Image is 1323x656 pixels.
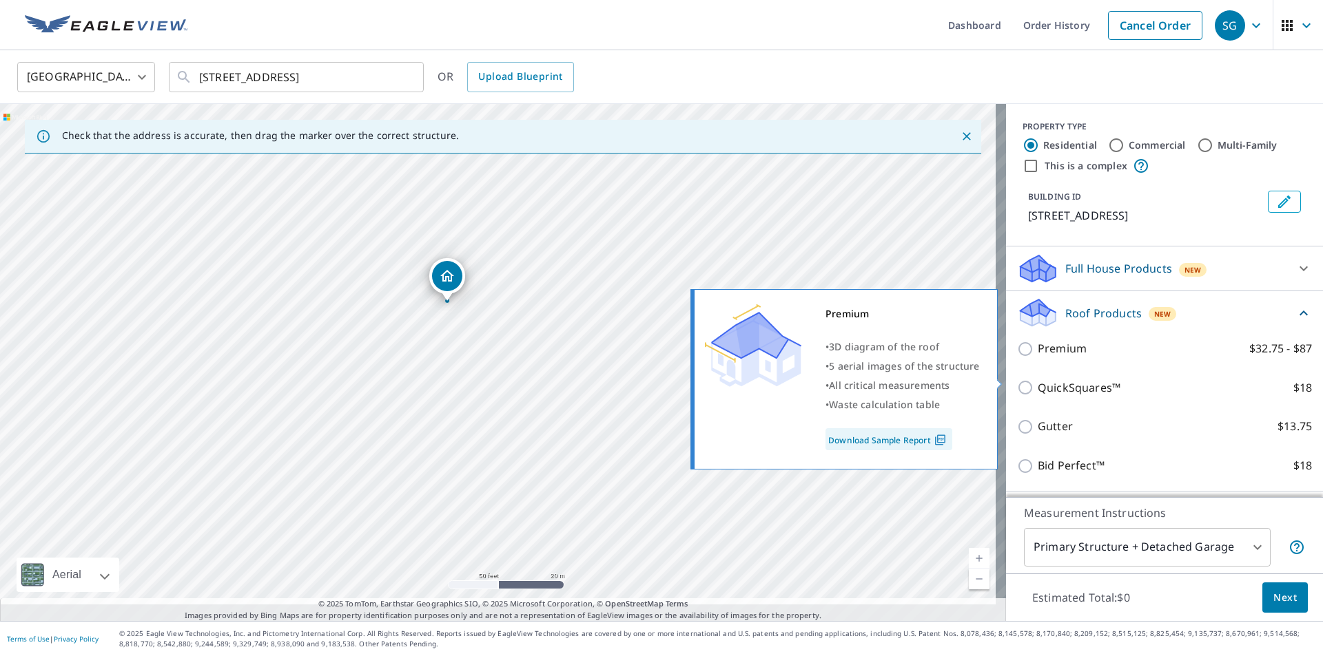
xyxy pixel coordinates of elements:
[1065,305,1142,321] p: Roof Products
[1024,505,1305,521] p: Measurement Instructions
[1293,457,1312,474] p: $18
[119,628,1316,649] p: © 2025 Eagle View Technologies, Inc. and Pictometry International Corp. All Rights Reserved. Repo...
[1043,138,1097,152] label: Residential
[1218,138,1278,152] label: Multi-Family
[1129,138,1186,152] label: Commercial
[825,428,952,450] a: Download Sample Report
[318,598,688,610] span: © 2025 TomTom, Earthstar Geographics SIO, © 2025 Microsoft Corporation, ©
[17,58,155,96] div: [GEOGRAPHIC_DATA]
[25,15,187,36] img: EV Logo
[825,337,980,357] div: •
[1065,260,1172,277] p: Full House Products
[17,558,119,592] div: Aerial
[438,62,574,92] div: OR
[1249,340,1312,357] p: $32.75 - $87
[931,434,950,446] img: Pdf Icon
[7,634,50,644] a: Terms of Use
[825,395,980,414] div: •
[1038,379,1120,396] p: QuickSquares™
[199,58,396,96] input: Search by address or latitude-longitude
[825,357,980,376] div: •
[1215,10,1245,41] div: SG
[1023,120,1306,133] div: PROPERTY TYPE
[467,62,573,92] a: Upload Blueprint
[1038,418,1073,435] p: Gutter
[1017,297,1312,329] div: Roof ProductsNew
[1024,528,1271,567] div: Primary Structure + Detached Garage
[7,635,99,643] p: |
[1038,457,1105,474] p: Bid Perfect™
[605,598,663,609] a: OpenStreetMap
[1028,207,1262,224] p: [STREET_ADDRESS]
[825,304,980,324] div: Premium
[1268,191,1301,213] button: Edit building 1
[1108,11,1202,40] a: Cancel Order
[429,258,465,301] div: Dropped pin, building 1, Residential property, 213581 County Road O Mosinee, WI 54455
[958,127,976,145] button: Close
[825,376,980,395] div: •
[1154,308,1171,319] span: New
[1289,539,1305,556] span: Your report will include the primary structure and a detached garage if one exists.
[62,129,459,142] p: Check that the address is accurate, then drag the marker over the correct structure.
[1278,418,1312,435] p: $13.75
[829,340,939,353] span: 3D diagram of the roof
[1021,582,1141,613] p: Estimated Total: $0
[1184,264,1202,275] span: New
[829,398,940,411] span: Waste calculation table
[1293,379,1312,396] p: $18
[969,548,989,569] a: Current Level 19, Zoom In
[829,359,979,372] span: 5 aerial images of the structure
[478,68,562,85] span: Upload Blueprint
[1038,340,1087,357] p: Premium
[1017,252,1312,285] div: Full House ProductsNew
[54,634,99,644] a: Privacy Policy
[1045,159,1127,173] label: This is a complex
[969,569,989,589] a: Current Level 19, Zoom Out
[705,304,801,387] img: Premium
[48,558,85,592] div: Aerial
[666,598,688,609] a: Terms
[1028,191,1081,202] p: BUILDING ID
[829,379,950,392] span: All critical measurements
[1262,582,1308,613] button: Next
[1273,589,1297,606] span: Next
